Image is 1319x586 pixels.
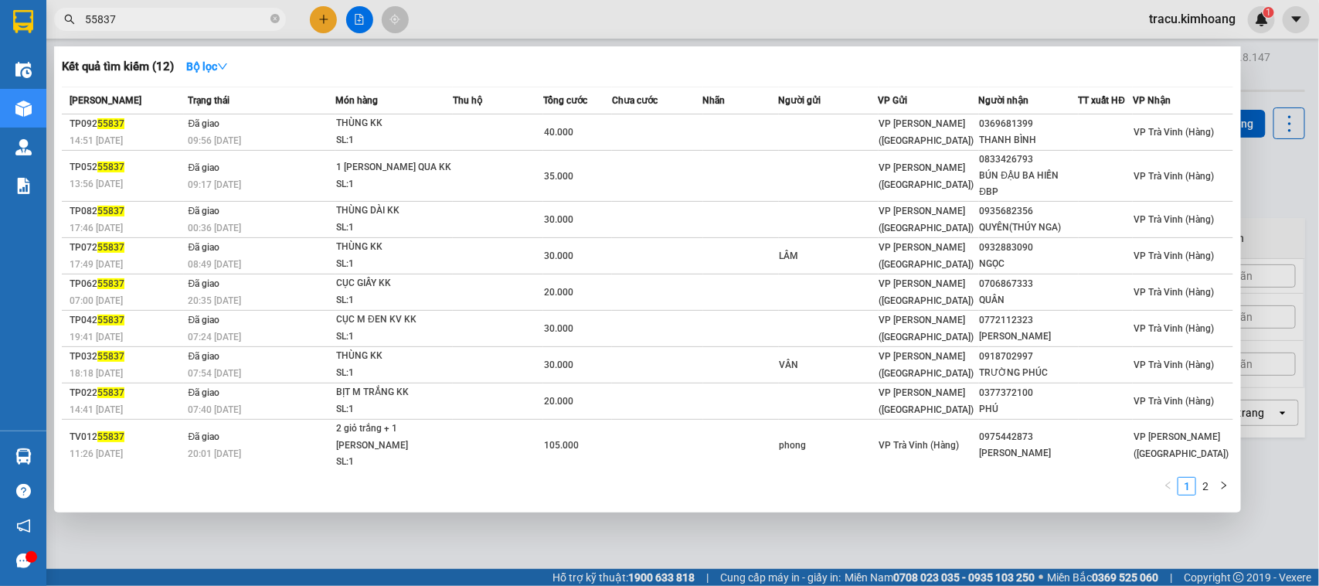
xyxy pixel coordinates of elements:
span: 30.000 [544,359,573,370]
span: VP [PERSON_NAME] ([GEOGRAPHIC_DATA]) [879,351,974,379]
span: VP [PERSON_NAME] ([GEOGRAPHIC_DATA]) [879,162,974,190]
span: VP [PERSON_NAME] ([GEOGRAPHIC_DATA]) [879,206,974,233]
span: 55837 [97,206,124,216]
span: Món hàng [335,95,378,106]
span: 14:51 [DATE] [70,135,123,146]
button: Bộ lọcdown [174,54,240,79]
span: Đã giao [188,278,219,289]
span: 08:49 [DATE] [188,259,241,270]
span: 19:41 [DATE] [70,332,123,342]
span: left [1164,481,1173,490]
div: SL: 1 [336,176,452,193]
div: THÙNG KK [336,239,452,256]
div: TP022 [70,385,183,401]
span: 55837 [97,431,124,442]
span: 07:00 [DATE] [70,295,123,306]
div: SL: 1 [336,329,452,346]
div: SL: 1 [336,292,452,309]
span: question-circle [16,484,31,499]
div: SL: 1 [336,132,452,149]
span: 55837 [97,242,124,253]
span: 09:56 [DATE] [188,135,241,146]
div: 0369681399 [980,116,1078,132]
strong: Bộ lọc [186,60,228,73]
span: 14:41 [DATE] [70,404,123,415]
span: 20:35 [DATE] [188,295,241,306]
span: 17:46 [DATE] [70,223,123,233]
span: close-circle [270,12,280,27]
div: [PERSON_NAME] [980,445,1078,462]
span: 20.000 [544,287,573,298]
div: TP062 [70,276,183,292]
span: 18:18 [DATE] [70,368,123,379]
span: 55837 [97,387,124,398]
span: VP Trà Vinh (Hàng) [1134,171,1214,182]
span: 17:49 [DATE] [70,259,123,270]
span: VP [PERSON_NAME] ([GEOGRAPHIC_DATA]) [879,278,974,306]
span: 55837 [97,162,124,172]
span: 07:40 [DATE] [188,404,241,415]
li: 2 [1196,477,1215,496]
div: QUÂN [980,292,1078,308]
div: SL: 1 [336,256,452,273]
div: PHÚ [980,401,1078,417]
span: 20.000 [544,396,573,407]
div: TP072 [70,240,183,256]
span: 105.000 [544,440,579,451]
span: Người gửi [779,95,821,106]
div: THÙNG KK [336,348,452,365]
div: 2 giỏ trắng + 1 [PERSON_NAME] [PERSON_NAME] kk [336,421,452,454]
span: 13:56 [DATE] [70,179,123,189]
span: Đã giao [188,242,219,253]
span: VP Trà Vinh (Hàng) [1134,287,1214,298]
span: 55837 [97,315,124,325]
span: Trạng thái [188,95,229,106]
span: down [217,61,228,72]
img: solution-icon [15,178,32,194]
span: Đã giao [188,351,219,362]
span: Nhãn [703,95,726,106]
h3: Kết quả tìm kiếm ( 12 ) [62,59,174,75]
span: 35.000 [544,171,573,182]
div: THANH BÌNH [980,132,1078,148]
span: 55837 [97,118,124,129]
span: Đã giao [188,118,219,129]
div: TV012 [70,429,183,445]
span: VP Trà Vinh (Hàng) [879,440,960,451]
img: logo-vxr [13,10,33,33]
span: Người nhận [979,95,1029,106]
a: 1 [1178,478,1195,495]
span: VP Trà Vinh (Hàng) [1134,323,1214,334]
span: 30.000 [544,214,573,225]
span: Thu hộ [453,95,482,106]
input: Tìm tên, số ĐT hoặc mã đơn [85,11,267,28]
img: warehouse-icon [15,448,32,465]
div: 0932883090 [980,240,1078,256]
div: 0377372100 [980,385,1078,401]
span: VP Trà Vinh (Hàng) [1134,214,1214,225]
span: 09:17 [DATE] [188,179,241,190]
div: QUYÊN(THÚY NGA) [980,220,1078,236]
span: close-circle [270,14,280,23]
div: 0706867333 [980,276,1078,292]
span: 11:26 [DATE] [70,448,123,459]
span: VP Gửi [879,95,908,106]
span: 07:24 [DATE] [188,332,241,342]
div: 0935682356 [980,203,1078,220]
span: VP [PERSON_NAME] ([GEOGRAPHIC_DATA]) [879,315,974,342]
span: VP Trà Vinh (Hàng) [1134,396,1214,407]
div: [PERSON_NAME] [980,329,1078,345]
div: 1 [PERSON_NAME] QUA KK [336,159,452,176]
span: 07:54 [DATE] [188,368,241,379]
div: THÙNG KK [336,115,452,132]
div: LÂM [780,248,878,264]
span: right [1219,481,1229,490]
div: CỤC GIẤY KK [336,275,452,292]
div: TP092 [70,116,183,132]
div: TP032 [70,349,183,365]
span: Chưa cước [612,95,658,106]
span: 30.000 [544,250,573,261]
span: 30.000 [544,323,573,334]
div: 0833426793 [980,152,1078,168]
li: Previous Page [1159,477,1178,496]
